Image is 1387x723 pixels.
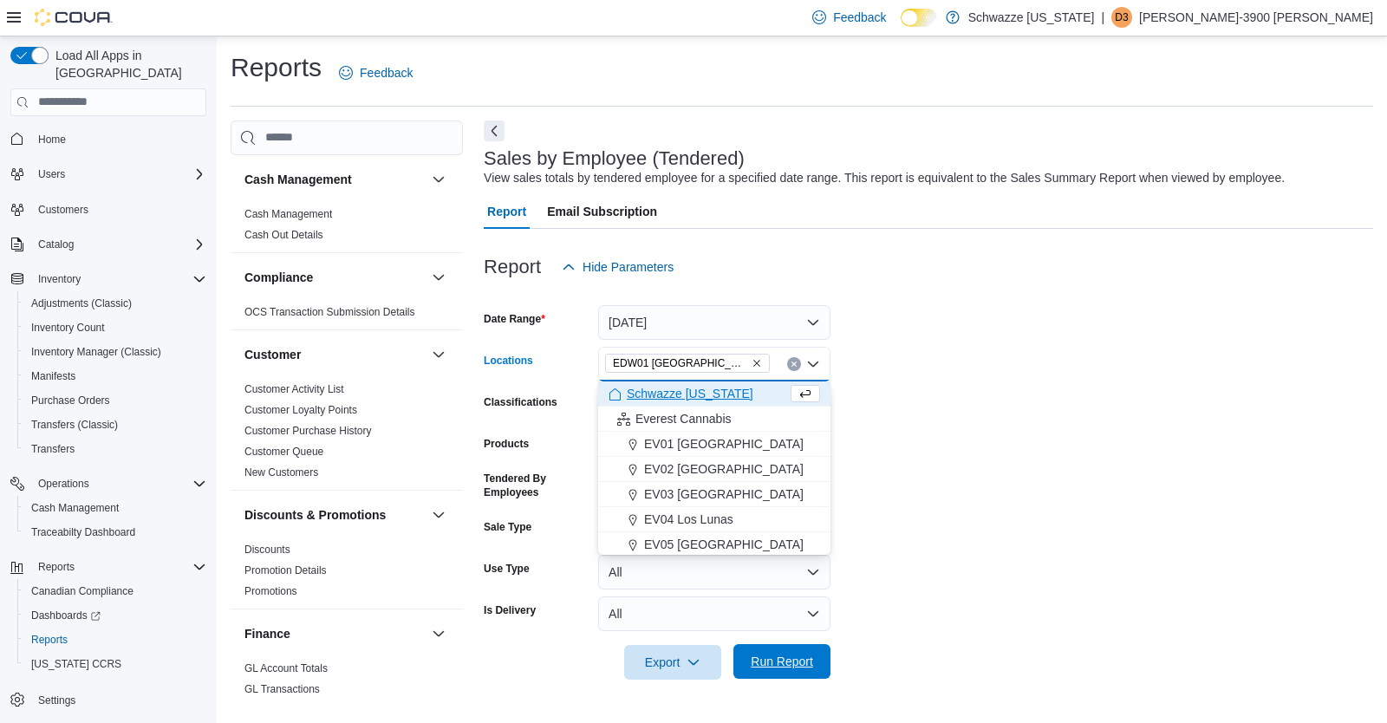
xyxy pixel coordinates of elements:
button: Next [484,120,505,141]
span: Transfers (Classic) [31,418,118,432]
span: Inventory Manager (Classic) [31,345,161,359]
button: [US_STATE] CCRS [17,652,213,676]
a: Reports [24,629,75,650]
button: Export [624,645,721,680]
button: Manifests [17,364,213,388]
span: Home [31,128,206,150]
span: Customers [38,203,88,217]
span: EDW01 [GEOGRAPHIC_DATA] [613,355,748,372]
button: Cash Management [244,171,425,188]
span: Catalog [31,234,206,255]
span: EV05 [GEOGRAPHIC_DATA] [644,536,804,553]
span: Cash Out Details [244,228,323,242]
span: Promotions [244,584,297,598]
input: Dark Mode [901,9,937,27]
span: Cash Management [244,207,332,221]
a: Cash Management [244,208,332,220]
h3: Sales by Employee (Tendered) [484,148,745,169]
button: Cash Management [17,496,213,520]
h3: Discounts & Promotions [244,506,386,524]
button: Clear input [787,357,801,371]
h3: Finance [244,625,290,642]
div: Daniel-3900 Lopez [1111,7,1132,28]
a: Traceabilty Dashboard [24,522,142,543]
button: [DATE] [598,305,830,340]
span: Dashboards [31,609,101,622]
span: Traceabilty Dashboard [24,522,206,543]
label: Date Range [484,312,545,326]
h3: Customer [244,346,301,363]
span: Adjustments (Classic) [31,296,132,310]
a: Promotions [244,585,297,597]
div: Finance [231,658,463,707]
button: Cash Management [428,169,449,190]
button: All [598,596,830,631]
span: Hide Parameters [583,258,674,276]
span: Cash Management [31,501,119,515]
a: GL Account Totals [244,662,328,674]
span: New Customers [244,466,318,479]
button: Close list of options [806,357,820,371]
span: Email Subscription [547,194,657,229]
label: Sale Type [484,520,531,534]
span: Transfers [24,439,206,459]
button: Hide Parameters [555,250,680,284]
span: Inventory Count [31,321,105,335]
button: Users [31,164,72,185]
span: Dark Mode [901,27,902,28]
span: EV03 [GEOGRAPHIC_DATA] [644,485,804,503]
button: EV05 [GEOGRAPHIC_DATA] [598,532,830,557]
a: Adjustments (Classic) [24,293,139,314]
button: Reports [3,555,213,579]
span: Purchase Orders [24,390,206,411]
span: Manifests [31,369,75,383]
span: Cash Management [24,498,206,518]
span: Customers [31,199,206,220]
a: Dashboards [17,603,213,628]
span: Feedback [360,64,413,81]
span: Purchase Orders [31,394,110,407]
span: Manifests [24,366,206,387]
button: Reports [31,557,81,577]
button: All [598,555,830,589]
span: Customer Activity List [244,382,344,396]
span: Settings [38,694,75,707]
label: Locations [484,354,533,368]
button: Everest Cannabis [598,407,830,432]
a: Promotion Details [244,564,327,576]
img: Cova [35,9,113,26]
span: Inventory Manager (Classic) [24,342,206,362]
label: Classifications [484,395,557,409]
a: Home [31,129,73,150]
div: Discounts & Promotions [231,539,463,609]
span: Users [31,164,206,185]
a: Customer Loyalty Points [244,404,357,416]
div: Compliance [231,302,463,329]
a: Cash Management [24,498,126,518]
h3: Cash Management [244,171,352,188]
span: Adjustments (Classic) [24,293,206,314]
div: View sales totals by tendered employee for a specified date range. This report is equivalent to t... [484,169,1285,187]
div: Customer [231,379,463,490]
a: Inventory Manager (Classic) [24,342,168,362]
span: Customer Loyalty Points [244,403,357,417]
a: Settings [31,690,82,711]
button: EV04 Los Lunas [598,507,830,532]
label: Use Type [484,562,529,576]
span: Inventory [31,269,206,290]
a: Manifests [24,366,82,387]
span: Inventory [38,272,81,286]
span: EV01 [GEOGRAPHIC_DATA] [644,435,804,453]
button: EV01 [GEOGRAPHIC_DATA] [598,432,830,457]
span: Traceabilty Dashboard [31,525,135,539]
span: Run Report [751,653,813,670]
button: Discounts & Promotions [428,505,449,525]
span: Export [635,645,711,680]
button: EV03 [GEOGRAPHIC_DATA] [598,482,830,507]
a: Customer Activity List [244,383,344,395]
span: Users [38,167,65,181]
span: Reports [31,633,68,647]
button: Schwazze [US_STATE] [598,381,830,407]
span: GL Account Totals [244,661,328,675]
button: Compliance [244,269,425,286]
